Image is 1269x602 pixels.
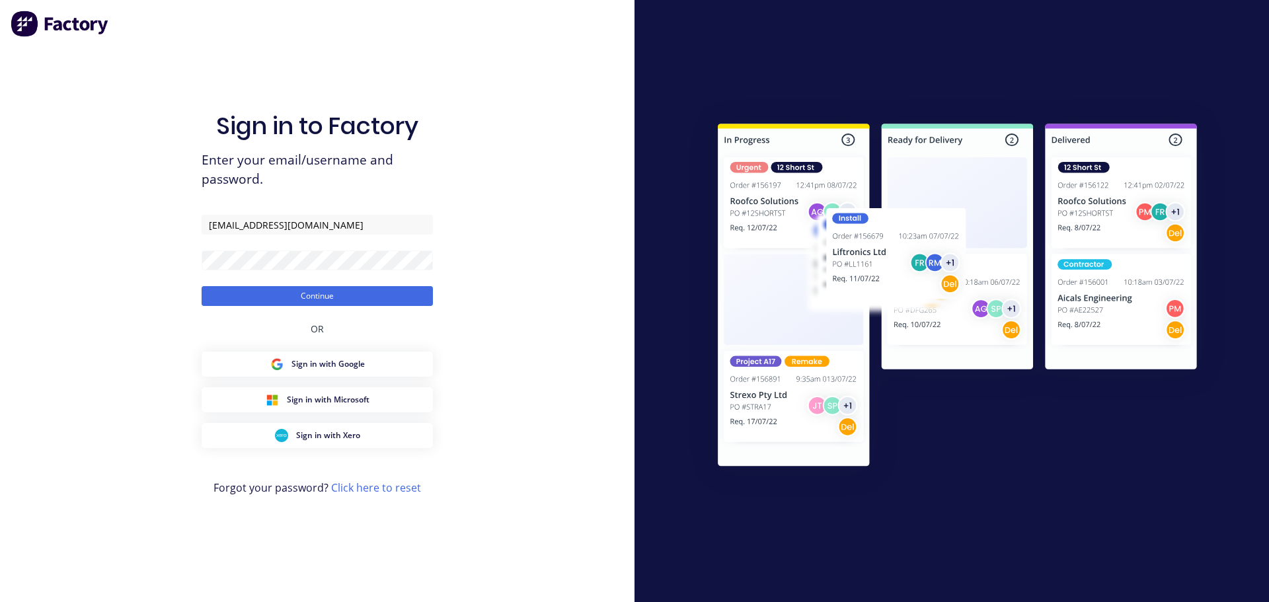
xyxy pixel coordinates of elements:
[202,215,433,235] input: Email/Username
[270,357,284,371] img: Google Sign in
[275,429,288,442] img: Xero Sign in
[213,480,421,496] span: Forgot your password?
[287,394,369,406] span: Sign in with Microsoft
[202,423,433,448] button: Xero Sign inSign in with Xero
[311,306,324,352] div: OR
[291,358,365,370] span: Sign in with Google
[331,480,421,495] a: Click here to reset
[296,430,360,441] span: Sign in with Xero
[202,286,433,306] button: Continue
[216,112,418,140] h1: Sign in to Factory
[689,97,1226,498] img: Sign in
[202,352,433,377] button: Google Sign inSign in with Google
[202,387,433,412] button: Microsoft Sign inSign in with Microsoft
[11,11,110,37] img: Factory
[266,393,279,406] img: Microsoft Sign in
[202,151,433,189] span: Enter your email/username and password.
